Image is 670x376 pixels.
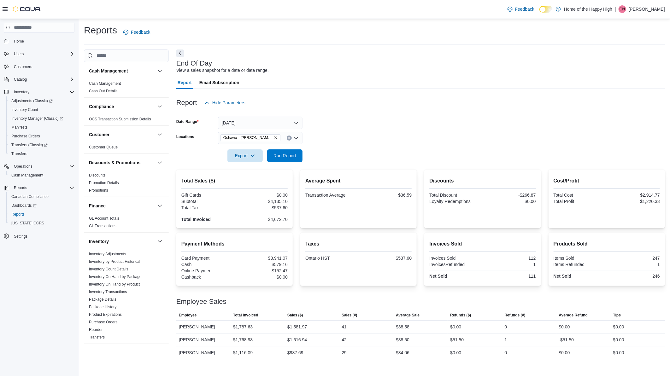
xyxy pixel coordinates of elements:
div: Items Sold [554,256,606,261]
h3: Compliance [89,103,114,110]
div: [PERSON_NAME] [176,333,231,346]
a: Reorder [89,327,103,332]
div: Cash [181,262,233,267]
h2: Taxes [305,240,412,248]
span: Tips [613,313,621,318]
a: Feedback [505,3,537,15]
h2: Products Sold [554,240,660,248]
span: CN [620,5,625,13]
div: Transaction Average [305,193,357,198]
button: Next [176,49,184,57]
span: GL Transactions [89,223,116,228]
span: Report [178,76,192,89]
a: Canadian Compliance [9,193,51,200]
span: Reports [9,211,74,218]
a: Package Details [89,297,116,302]
span: Inventory Count Details [89,267,128,272]
a: Transfers (Classic) [6,141,77,149]
div: $38.50 [396,336,409,344]
span: Canadian Compliance [9,193,74,200]
div: $1,768.98 [233,336,253,344]
span: Sales ($) [287,313,303,318]
input: Dark Mode [539,6,553,13]
button: Export [227,149,263,162]
span: Cash Management [9,171,74,179]
button: [US_STATE] CCRS [6,219,77,228]
div: $152.47 [236,268,288,273]
div: Card Payment [181,256,233,261]
a: Inventory Manager (Classic) [9,115,66,122]
div: 41 [342,323,347,331]
strong: Net Sold [429,274,447,279]
span: Transfers (Classic) [9,141,74,149]
div: $2,914.77 [608,193,660,198]
h3: Finance [89,203,106,209]
span: Sales (#) [342,313,357,318]
div: $51.50 [450,336,464,344]
button: Settings [1,231,77,240]
div: 1 [505,336,507,344]
a: Home [11,38,26,45]
h3: Cash Management [89,68,128,74]
span: Operations [11,163,74,170]
h1: Reports [84,24,117,37]
div: [PERSON_NAME] [176,346,231,359]
button: Purchase Orders [6,132,77,141]
span: Product Expirations [89,312,122,317]
a: Inventory by Product Historical [89,259,140,264]
button: [DATE] [218,117,303,129]
span: Transfers (Classic) [11,142,48,148]
div: $34.06 [396,349,409,356]
span: Inventory Adjustments [89,252,126,257]
span: Inventory [11,88,74,96]
span: Purchase Orders [89,320,118,325]
button: Run Report [267,149,303,162]
div: $579.16 [236,262,288,267]
span: Cash Management [11,173,43,178]
a: Customers [11,63,35,71]
span: Reports [14,185,27,190]
div: $1,116.09 [233,349,253,356]
a: GL Account Totals [89,216,119,221]
a: [US_STATE] CCRS [9,219,47,227]
button: Catalog [1,75,77,84]
span: Average Refund [559,313,588,318]
div: 29 [342,349,347,356]
a: Transfers (Classic) [9,141,50,149]
div: $36.59 [360,193,412,198]
span: Reports [11,184,74,192]
div: Cashback [181,275,233,280]
div: Total Tax [181,205,233,210]
span: Inventory [14,90,29,95]
span: Average Sale [396,313,420,318]
a: Cash Management [9,171,46,179]
div: $0.00 [236,193,288,198]
div: $0.00 [236,275,288,280]
a: Inventory Transactions [89,290,127,294]
div: Loyalty Redemptions [429,199,481,204]
button: Operations [1,162,77,171]
div: 1 [608,262,660,267]
button: Reports [1,183,77,192]
div: Subtotal [181,199,233,204]
div: 42 [342,336,347,344]
div: 111 [484,274,536,279]
div: $3,941.07 [236,256,288,261]
button: Compliance [156,103,164,110]
span: Operations [14,164,32,169]
span: Dashboards [9,202,74,209]
a: GL Transactions [89,224,116,228]
div: Customer [84,143,169,153]
button: Remove Oshawa - Gibb St - Friendly Stranger from selection in this group [274,136,278,140]
button: Inventory [1,88,77,96]
button: Discounts & Promotions [156,159,164,166]
button: Inventory [11,88,32,96]
span: Transfers [89,335,105,340]
span: Inventory Manager (Classic) [11,116,63,121]
h3: Customer [89,131,109,138]
div: $0.00 [484,199,536,204]
a: Adjustments (Classic) [6,96,77,105]
span: Inventory On Hand by Package [89,274,142,279]
div: 246 [608,274,660,279]
div: $1,787.63 [233,323,253,331]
